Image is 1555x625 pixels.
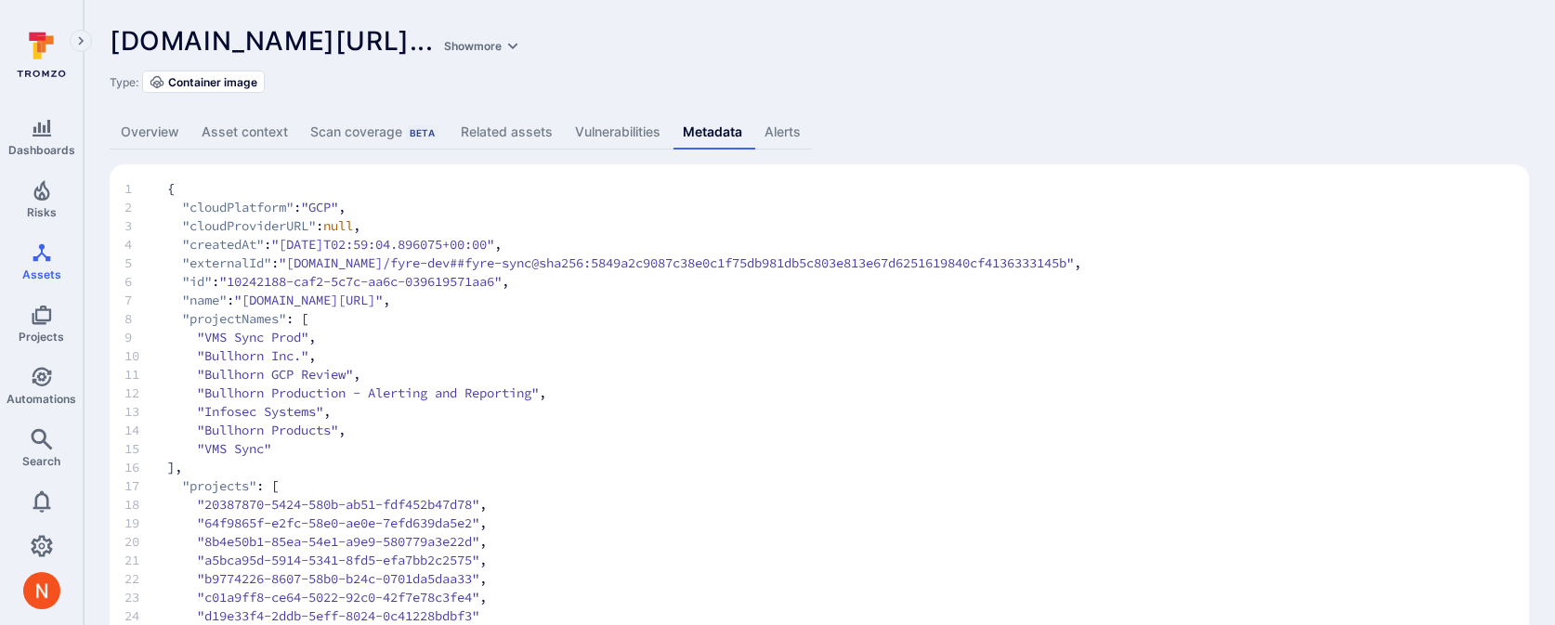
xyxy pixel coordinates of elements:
a: Asset context [190,115,299,150]
span: "8b4e50b1-85ea-54e1-a9e9-580779a3e22d" [197,532,479,551]
span: 15 [124,439,167,458]
span: , [353,216,360,235]
span: "64f9865f-e2fc-58e0-ae0e-7efd639da5e2" [197,514,479,532]
span: 11 [124,365,167,384]
span: Search [22,454,60,468]
div: Scan coverage [310,123,438,141]
span: 5 [124,254,167,272]
span: : [316,216,323,235]
span: : [294,198,301,216]
span: "d19e33f4-2ddb-5eff-8024-0c41228bdbf3" [197,606,479,625]
button: Expand navigation menu [70,30,92,52]
a: Metadata [672,115,753,150]
span: , [479,532,487,551]
span: 18 [124,495,167,514]
span: "externalId" [182,254,271,272]
span: 17 [124,476,167,495]
span: : [227,291,234,309]
span: "b9774226-8607-58b0-b24c-0701da5daa33" [197,569,479,588]
span: 24 [124,606,167,625]
span: "cloudProviderURL" [182,216,316,235]
span: "name" [182,291,227,309]
span: ... [410,25,524,57]
span: : [ [286,309,308,328]
span: Type: [110,75,138,89]
span: "Infosec Systems" [197,402,323,421]
span: Risks [27,205,57,219]
span: 14 [124,421,167,439]
a: Related assets [450,115,564,150]
span: , [479,514,487,532]
span: 21 [124,551,167,569]
span: : [212,272,219,291]
span: "id" [182,272,212,291]
span: 4 [124,235,167,254]
img: ACg8ocIprwjrgDQnDsNSk9Ghn5p5-B8DpAKWoJ5Gi9syOE4K59tr4Q=s96-c [23,572,60,609]
span: : [264,235,271,254]
span: "20387870-5424-580b-ab51-fdf452b47d78" [197,495,479,514]
div: Beta [406,125,438,140]
span: 3 [124,216,167,235]
span: 6 [124,272,167,291]
span: 16 [124,458,167,476]
span: Assets [22,267,61,281]
span: "VMS Sync" [197,439,271,458]
a: Overview [110,115,190,150]
span: , [323,402,331,421]
span: : [ [256,476,279,495]
span: Dashboards [8,143,75,157]
span: 8 [124,309,167,328]
span: , [353,365,360,384]
span: "[DOMAIN_NAME]/fyre-dev##fyre-sync@sha256:5849a2c9087c38e0c1f75db981db5c803e813e67d6251619840cf41... [279,254,1074,272]
span: , [479,588,487,606]
span: , [338,198,346,216]
span: Projects [19,330,64,344]
span: , [383,291,390,309]
span: "c01a9ff8-ce64-5022-92c0-42f7e78c3fe4" [197,588,479,606]
span: "10242188-caf2-5c7c-aa6c-039619571aa6" [219,272,502,291]
span: "a5bca95d-5914-5341-8fd5-efa7bb2c2575" [197,551,479,569]
span: "VMS Sync Prod" [197,328,308,346]
div: Asset tabs [110,115,1529,150]
span: "[DOMAIN_NAME][URL]" [234,291,383,309]
a: Alerts [753,115,812,150]
span: "createdAt" [182,235,264,254]
span: "projects" [182,476,256,495]
span: "projectNames" [182,309,286,328]
span: "GCP" [301,198,338,216]
a: Showmore [440,25,524,57]
span: "Bullhorn GCP Review" [197,365,353,384]
span: , [502,272,509,291]
button: Showmore [440,39,524,53]
span: [DOMAIN_NAME][URL] [110,25,410,57]
span: , [479,495,487,514]
span: , [494,235,502,254]
span: "cloudPlatform" [182,198,294,216]
span: 1 [124,179,167,198]
i: Expand navigation menu [74,33,87,49]
span: 2 [124,198,167,216]
div: Neeren Patki [23,572,60,609]
span: ], [124,458,1514,476]
span: 12 [124,384,167,402]
span: { [167,179,175,198]
span: 22 [124,569,167,588]
span: 19 [124,514,167,532]
span: 20 [124,532,167,551]
span: , [308,328,316,346]
span: "Bullhorn Inc." [197,346,308,365]
span: , [539,384,546,402]
span: , [479,551,487,569]
span: 7 [124,291,167,309]
span: Container image [168,75,257,89]
span: 10 [124,346,167,365]
span: null [323,216,353,235]
span: 13 [124,402,167,421]
span: "Bullhorn Production - Alerting and Reporting" [197,384,539,402]
span: "Bullhorn Products" [197,421,338,439]
span: "[DATE]T02:59:04.896075+00:00" [271,235,494,254]
span: 9 [124,328,167,346]
span: Automations [7,392,76,406]
span: , [479,569,487,588]
span: : [271,254,279,272]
